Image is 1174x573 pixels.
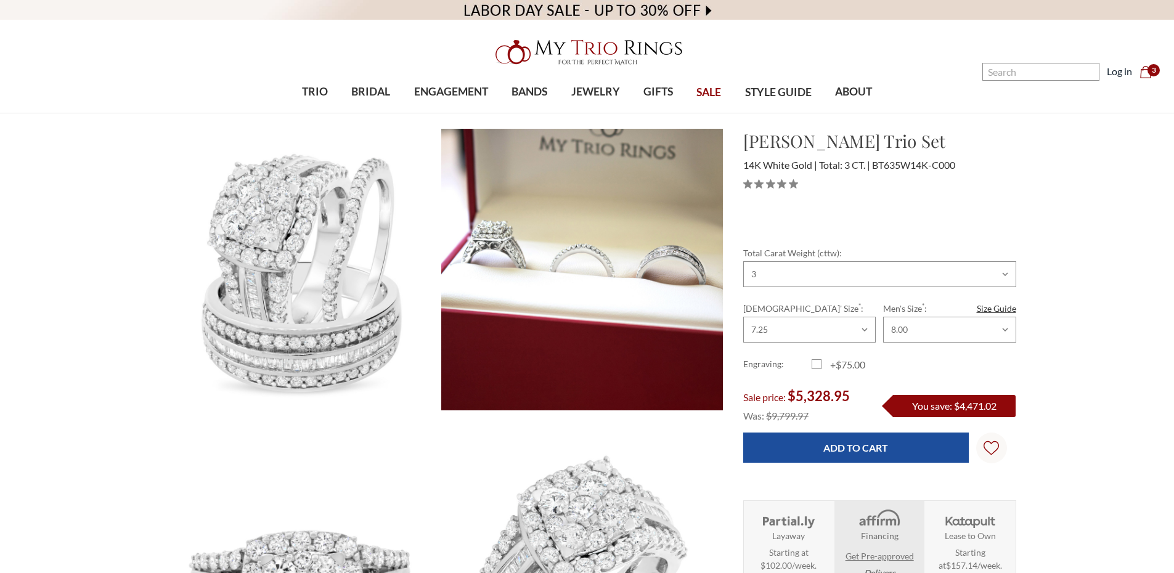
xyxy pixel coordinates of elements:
a: JEWELRY [559,72,631,112]
h1: [PERSON_NAME] Trio Set [743,128,1016,154]
span: BANDS [512,84,547,100]
a: GIFTS [632,72,685,112]
input: Add to Cart [743,433,969,463]
span: BRIDAL [351,84,390,100]
span: Starting at $102.00/week. [760,546,817,572]
span: TRIO [302,84,328,100]
span: GIFTS [643,84,673,100]
span: You save: $4,471.02 [912,400,997,412]
a: Log in [1107,64,1132,79]
a: BANDS [500,72,559,112]
label: [DEMOGRAPHIC_DATA]' Size : [743,302,876,315]
a: Size Guide [977,302,1016,315]
a: Cart with 0 items [1139,64,1159,79]
span: JEWELRY [571,84,620,100]
label: Total Carat Weight (cttw): [743,246,1016,259]
svg: cart.cart_preview [1139,66,1152,78]
button: submenu toggle [523,112,536,113]
a: TRIO [290,72,340,112]
a: STYLE GUIDE [733,73,823,113]
span: ABOUT [835,84,872,100]
img: My Trio Rings [489,33,686,72]
button: submenu toggle [589,112,601,113]
button: submenu toggle [309,112,321,113]
a: Get Pre-approved [846,550,914,563]
span: ENGAGEMENT [414,84,488,100]
span: Starting at . [929,546,1011,572]
span: Sale price: [743,391,786,403]
span: Total: 3 CT. [819,159,870,171]
strong: Financing [861,529,899,542]
img: Photo of Louise 3 ct tw. Cushion Cluster Trio Set 14K White Gold [BT635W-C000] [441,129,723,410]
span: Was: [743,410,764,421]
label: Men's Size : [883,302,1016,315]
strong: Layaway [772,529,805,542]
span: $9,799.97 [766,410,809,421]
input: Search [982,63,1099,81]
span: 14K White Gold [743,159,817,171]
strong: Lease to Own [945,529,996,542]
a: ABOUT [823,72,884,112]
span: 3 [1148,64,1160,76]
a: BRIDAL [340,72,402,112]
span: $5,328.95 [788,388,850,404]
a: Wish Lists [976,433,1007,463]
label: Engraving: [743,357,812,372]
button: submenu toggle [365,112,377,113]
button: submenu toggle [847,112,860,113]
span: SALE [696,84,721,100]
img: Layaway [760,508,817,529]
span: STYLE GUIDE [745,84,812,100]
button: submenu toggle [652,112,664,113]
img: Katapult [942,508,999,529]
a: ENGAGEMENT [402,72,500,112]
img: Affirm [850,508,908,529]
button: submenu toggle [445,112,457,113]
img: Photo of Louise 3 ct tw. Cushion Cluster Trio Set 14K White Gold [BT635W-C000] [159,129,441,415]
span: BT635W14K-C000 [872,159,955,171]
span: $157.14/week [946,560,1000,571]
svg: Wish Lists [984,402,999,494]
a: My Trio Rings [340,33,833,72]
label: +$75.00 [812,357,880,372]
a: SALE [685,73,733,113]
